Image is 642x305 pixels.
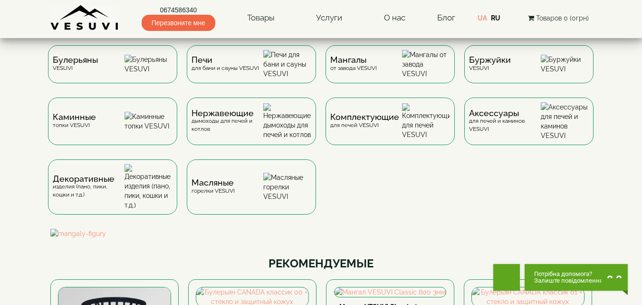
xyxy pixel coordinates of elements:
span: Масляные [192,179,235,187]
a: Товары [238,7,284,29]
img: Печи для бани и сауны VESUVI [263,50,311,79]
a: Нержавеющиедымоходы для печей и котлов Нержавеющие дымоходы для печей и котлов [182,98,321,159]
div: горелки VESUVI [192,179,235,195]
img: mangaly-figury [50,229,592,238]
a: О нас [374,7,415,29]
span: Печи [192,56,259,64]
div: VESUVI [469,56,511,72]
a: Аксессуарыдля печей и каминов VESUVI Аксессуары для печей и каминов VESUVI [460,98,598,159]
img: Аксессуары для печей и каминов VESUVI [541,102,589,140]
span: Товаров 0 (0грн) [536,14,589,22]
img: Каминные топки VESUVI [125,112,172,131]
a: Услуги [307,7,352,29]
span: Перезвоните мне [142,15,215,31]
img: Завод VESUVI [50,5,119,31]
div: VESUVI [53,56,98,72]
a: Декоративныеизделия (пано, пики, кошки и т.д.) Декоративные изделия (пано, пики, кошки и т.д.) [43,159,182,229]
a: Печидля бани и сауны VESUVI Печи для бани и сауны VESUVI [182,45,321,98]
img: Декоративные изделия (пано, пики, кошки и т.д.) [125,164,172,210]
button: Get Call button [493,264,520,291]
span: Комплектующие [330,113,399,121]
span: Каминные [53,113,96,121]
a: БуржуйкиVESUVI Буржуйки VESUVI [460,45,598,98]
img: Буржуйки VESUVI [541,55,589,74]
span: Потрібна допомога? [534,271,603,277]
span: Буржуйки [469,56,511,64]
div: изделия (пано, пики, кошки и т.д.) [53,175,125,199]
div: для бани и сауны VESUVI [192,56,259,72]
button: Товаров 0 (0грн) [525,13,592,23]
img: Нержавеющие дымоходы для печей и котлов [263,103,311,139]
a: БулерьяныVESUVI Булерьяны VESUVI [43,45,182,98]
span: Декоративные [53,175,125,183]
button: Chat button [525,264,628,291]
a: Блог [437,13,455,22]
a: Комплектующиедля печей VESUVI Комплектующие для печей VESUVI [321,98,460,159]
img: Масляные горелки VESUVI [263,173,311,201]
span: Мангалы [330,56,377,64]
div: от завода VESUVI [330,56,377,72]
a: Масляныегорелки VESUVI Масляные горелки VESUVI [182,159,321,229]
img: Булерьяны VESUVI [125,55,172,74]
span: Аксессуары [469,109,541,117]
div: дымоходы для печей и котлов [192,109,263,133]
span: Булерьяны [53,56,98,64]
div: для печей и каминов VESUVI [469,109,541,133]
img: Мангалы от завода VESUVI [402,50,450,79]
a: UA [478,14,487,22]
span: Залиште повідомлення [534,277,603,284]
a: 0674586340 [142,5,215,15]
img: Комплектующие для печей VESUVI [402,103,450,139]
span: Нержавеющие [192,109,263,117]
a: Мангалыот завода VESUVI Мангалы от завода VESUVI [321,45,460,98]
div: топки VESUVI [53,113,96,129]
div: для печей VESUVI [330,113,399,129]
a: Каминныетопки VESUVI Каминные топки VESUVI [43,98,182,159]
a: RU [491,14,500,22]
img: Мангал VESUVI Classic 800 3мм [335,287,446,297]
